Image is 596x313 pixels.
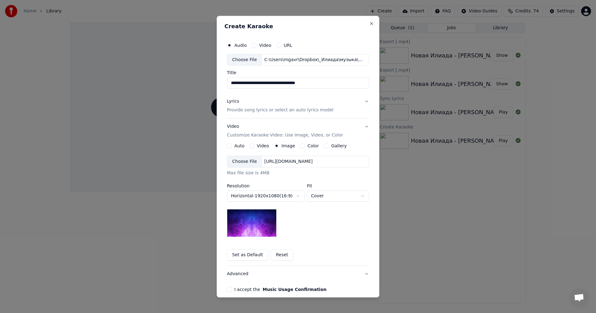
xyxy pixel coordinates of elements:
[227,118,369,143] button: VideoCustomize Karaoke Video: Use Image, Video, or Color
[262,159,315,165] div: [URL][DOMAIN_NAME]
[227,93,369,118] button: LyricsProvide song lyrics or select an auto lyrics model
[227,123,343,138] div: Video
[331,144,347,148] label: Gallery
[224,23,372,29] h2: Create Karaoke
[227,143,369,266] div: VideoCustomize Karaoke Video: Use Image, Video, or Color
[263,287,327,292] button: I accept the
[227,249,268,261] button: Set as Default
[227,107,333,113] p: Provide song lyrics or select an auto lyrics model
[307,184,369,188] label: Fit
[234,144,245,148] label: Auto
[227,156,262,167] div: Choose File
[282,144,295,148] label: Image
[234,287,327,292] label: I accept the
[227,170,369,176] div: Max file size is 4MB
[284,43,292,47] label: URL
[259,43,271,47] label: Video
[227,70,369,75] label: Title
[271,249,293,261] button: Reset
[257,144,269,148] label: Video
[227,132,343,138] p: Customize Karaoke Video: Use Image, Video, or Color
[227,98,239,105] div: Lyrics
[234,43,247,47] label: Audio
[227,54,262,65] div: Choose File
[308,144,319,148] label: Color
[227,184,305,188] label: Resolution
[227,266,369,282] button: Advanced
[262,56,368,63] div: C:\Users\mgavr\Dropbox\_Илиада\музыка\mp3\пародии\Мы гоплито-маршерито\Мы гоплито-маршерито парод...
